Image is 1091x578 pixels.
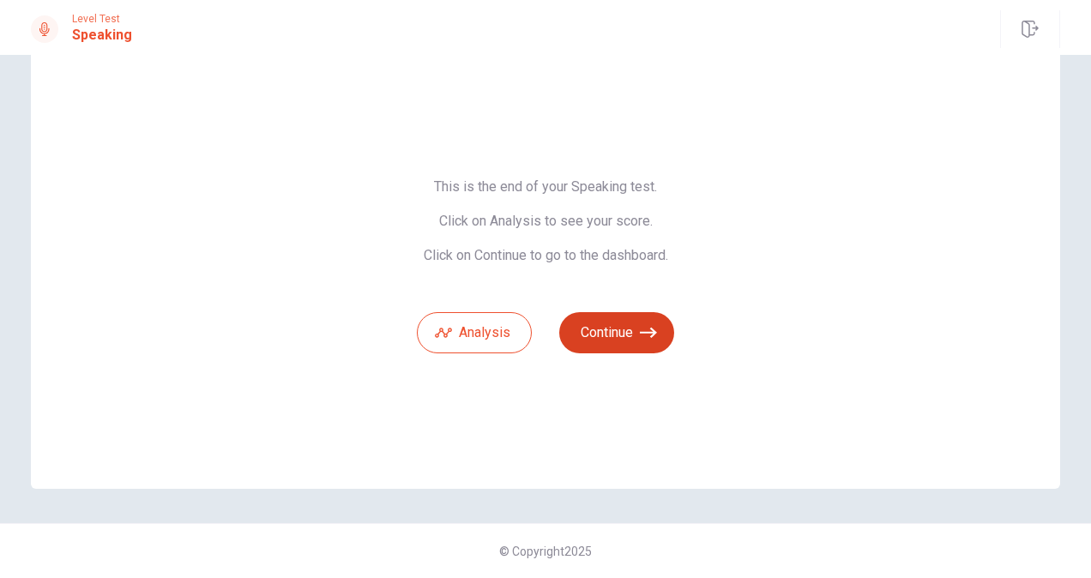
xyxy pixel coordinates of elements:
button: Analysis [417,312,532,353]
button: Continue [559,312,674,353]
h1: Speaking [72,25,132,45]
span: © Copyright 2025 [499,545,592,558]
span: Level Test [72,13,132,25]
span: This is the end of your Speaking test. Click on Analysis to see your score. Click on Continue to ... [417,178,674,264]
